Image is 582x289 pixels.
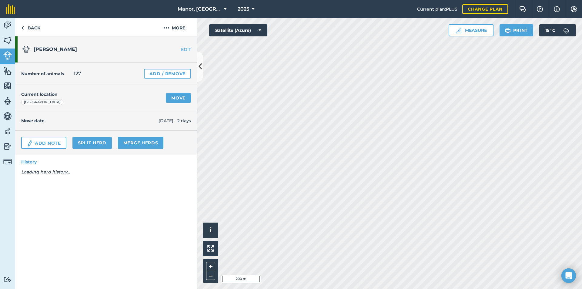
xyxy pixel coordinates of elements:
img: A cog icon [570,6,577,12]
button: 15 °C [539,24,576,36]
img: svg+xml;base64,PD94bWwgdmVyc2lvbj0iMS4wIiBlbmNvZGluZz0idXRmLTgiPz4KPCEtLSBHZW5lcmF0b3I6IEFkb2JlIE... [3,96,12,106]
a: Add / Remove [144,69,191,79]
a: Change plan [462,4,508,14]
a: History [15,155,197,169]
button: Satellite (Azure) [209,24,267,36]
span: 15 ° C [545,24,555,36]
h4: Move date [21,117,159,124]
button: Print [500,24,533,36]
div: [GEOGRAPHIC_DATA] [21,99,63,105]
img: fieldmargin Logo [6,4,15,14]
img: Two speech bubbles overlapping with the left bubble in the forefront [519,6,527,12]
img: svg+xml;base64,PD94bWwgdmVyc2lvbj0iMS4wIiBlbmNvZGluZz0idXRmLTgiPz4KPCEtLSBHZW5lcmF0b3I6IEFkb2JlIE... [3,277,12,282]
img: Four arrows, one pointing top left, one top right, one bottom right and the last bottom left [207,245,214,252]
img: svg+xml;base64,PHN2ZyB4bWxucz0iaHR0cDovL3d3dy53My5vcmcvMjAwMC9zdmciIHdpZHRoPSI1NiIgaGVpZ2h0PSI2MC... [3,66,12,75]
a: Back [15,18,46,36]
a: Merge Herds [118,137,164,149]
em: Loading herd history... [15,163,76,181]
button: + [206,262,215,271]
a: EDIT [159,46,197,52]
span: [PERSON_NAME] [34,46,77,52]
img: svg+xml;base64,PHN2ZyB4bWxucz0iaHR0cDovL3d3dy53My5vcmcvMjAwMC9zdmciIHdpZHRoPSIyMCIgaGVpZ2h0PSIyNC... [163,24,169,32]
img: svg+xml;base64,PHN2ZyB4bWxucz0iaHR0cDovL3d3dy53My5vcmcvMjAwMC9zdmciIHdpZHRoPSIxNyIgaGVpZ2h0PSIxNy... [554,5,560,13]
img: svg+xml;base64,PHN2ZyB4bWxucz0iaHR0cDovL3d3dy53My5vcmcvMjAwMC9zdmciIHdpZHRoPSI1NiIgaGVpZ2h0PSI2MC... [3,36,12,45]
img: svg+xml;base64,PD94bWwgdmVyc2lvbj0iMS4wIiBlbmNvZGluZz0idXRmLTgiPz4KPCEtLSBHZW5lcmF0b3I6IEFkb2JlIE... [3,51,12,60]
span: Manor, [GEOGRAPHIC_DATA], [GEOGRAPHIC_DATA] [178,5,221,13]
button: Measure [449,24,493,36]
img: svg+xml;base64,PD94bWwgdmVyc2lvbj0iMS4wIiBlbmNvZGluZz0idXRmLTgiPz4KPCEtLSBHZW5lcmF0b3I6IEFkb2JlIE... [3,127,12,136]
h4: Current location [21,91,58,98]
h4: Number of animals [21,70,64,77]
span: [DATE] - 2 days [159,117,191,124]
img: svg+xml;base64,PHN2ZyB4bWxucz0iaHR0cDovL3d3dy53My5vcmcvMjAwMC9zdmciIHdpZHRoPSI1NiIgaGVpZ2h0PSI2MC... [3,81,12,90]
span: 2025 [238,5,249,13]
span: Current plan : PLUS [417,6,457,12]
img: A question mark icon [536,6,544,12]
img: Ruler icon [455,27,461,33]
img: svg+xml;base64,PHN2ZyB4bWxucz0iaHR0cDovL3d3dy53My5vcmcvMjAwMC9zdmciIHdpZHRoPSI5IiBoZWlnaHQ9IjI0Ii... [21,24,24,32]
img: svg+xml;base64,PD94bWwgdmVyc2lvbj0iMS4wIiBlbmNvZGluZz0idXRmLTgiPz4KPCEtLSBHZW5lcmF0b3I6IEFkb2JlIE... [3,112,12,121]
img: svg+xml;base64,PD94bWwgdmVyc2lvbj0iMS4wIiBlbmNvZGluZz0idXRmLTgiPz4KPCEtLSBHZW5lcmF0b3I6IEFkb2JlIE... [22,46,30,53]
img: svg+xml;base64,PD94bWwgdmVyc2lvbj0iMS4wIiBlbmNvZGluZz0idXRmLTgiPz4KPCEtLSBHZW5lcmF0b3I6IEFkb2JlIE... [3,21,12,30]
button: – [206,271,215,280]
span: i [210,226,212,234]
div: Open Intercom Messenger [561,268,576,283]
img: svg+xml;base64,PHN2ZyB4bWxucz0iaHR0cDovL3d3dy53My5vcmcvMjAwMC9zdmciIHdpZHRoPSIxOSIgaGVpZ2h0PSIyNC... [505,27,511,34]
img: svg+xml;base64,PD94bWwgdmVyc2lvbj0iMS4wIiBlbmNvZGluZz0idXRmLTgiPz4KPCEtLSBHZW5lcmF0b3I6IEFkb2JlIE... [560,24,572,36]
img: svg+xml;base64,PD94bWwgdmVyc2lvbj0iMS4wIiBlbmNvZGluZz0idXRmLTgiPz4KPCEtLSBHZW5lcmF0b3I6IEFkb2JlIE... [3,142,12,151]
img: svg+xml;base64,PD94bWwgdmVyc2lvbj0iMS4wIiBlbmNvZGluZz0idXRmLTgiPz4KPCEtLSBHZW5lcmF0b3I6IEFkb2JlIE... [3,157,12,166]
a: Move [166,93,191,103]
a: Add Note [21,137,66,149]
button: More [152,18,197,36]
a: Split herd [72,137,112,149]
button: i [203,223,218,238]
img: svg+xml;base64,PD94bWwgdmVyc2lvbj0iMS4wIiBlbmNvZGluZz0idXRmLTgiPz4KPCEtLSBHZW5lcmF0b3I6IEFkb2JlIE... [27,140,33,147]
span: 127 [74,70,81,77]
